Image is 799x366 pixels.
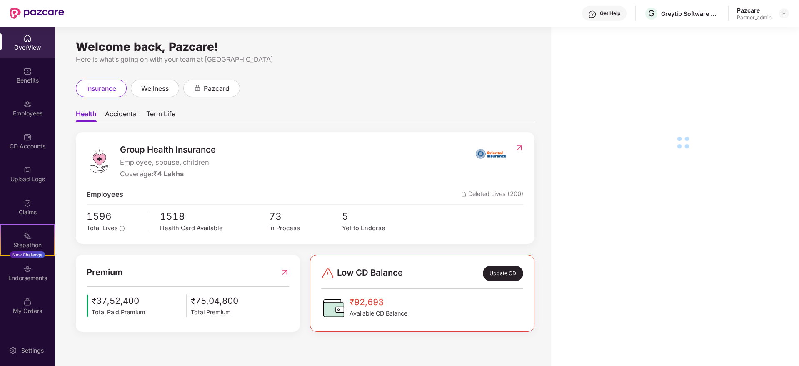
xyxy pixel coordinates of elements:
[141,83,169,94] span: wellness
[191,294,238,308] span: ₹75,04,800
[350,296,407,309] span: ₹92,693
[648,8,654,18] span: G
[87,209,141,224] span: 1596
[600,10,620,17] div: Get Help
[23,199,32,207] img: svg+xml;base64,PHN2ZyBpZD0iQ2xhaW0iIHhtbG5zPSJodHRwOi8vd3d3LnczLm9yZy8yMDAwL3N2ZyIgd2lkdGg9IjIwIi...
[160,209,269,224] span: 1518
[160,223,269,233] div: Health Card Available
[23,34,32,43] img: svg+xml;base64,PHN2ZyBpZD0iSG9tZSIgeG1sbnM9Imh0dHA6Ly93d3cudzMub3JnLzIwMDAvc3ZnIiB3aWR0aD0iMjAiIG...
[737,14,772,21] div: Partner_admin
[86,83,116,94] span: insurance
[321,267,335,280] img: svg+xml;base64,PHN2ZyBpZD0iRGFuZ2VyLTMyeDMyIiB4bWxucz0iaHR0cDovL3d3dy53My5vcmcvMjAwMC9zdmciIHdpZH...
[87,189,123,200] span: Employees
[87,224,118,232] span: Total Lives
[87,149,112,174] img: logo
[23,133,32,141] img: svg+xml;base64,PHN2ZyBpZD0iQ0RfQWNjb3VudHMiIGRhdGEtbmFtZT0iQ0QgQWNjb3VudHMiIHhtbG5zPSJodHRwOi8vd3...
[23,67,32,75] img: svg+xml;base64,PHN2ZyBpZD0iQmVuZWZpdHMiIHhtbG5zPSJodHRwOi8vd3d3LnczLm9yZy8yMDAwL3N2ZyIgd2lkdGg9Ij...
[737,6,772,14] div: Pazcare
[23,100,32,108] img: svg+xml;base64,PHN2ZyBpZD0iRW1wbG95ZWVzIiB4bWxucz0iaHR0cDovL3d3dy53My5vcmcvMjAwMC9zdmciIHdpZHRoPS...
[269,209,342,224] span: 73
[120,157,216,168] span: Employee, spouse, children
[10,251,45,258] div: New Challenge
[269,223,342,233] div: In Process
[92,308,145,317] span: Total Paid Premium
[9,346,17,355] img: svg+xml;base64,PHN2ZyBpZD0iU2V0dGluZy0yMHgyMCIgeG1sbnM9Imh0dHA6Ly93d3cudzMub3JnLzIwMDAvc3ZnIiB3aW...
[76,110,97,122] span: Health
[23,265,32,273] img: svg+xml;base64,PHN2ZyBpZD0iRW5kb3JzZW1lbnRzIiB4bWxucz0iaHR0cDovL3d3dy53My5vcmcvMjAwMC9zdmciIHdpZH...
[186,294,187,317] img: icon
[350,309,407,318] span: Available CD Balance
[153,170,184,178] span: ₹4 Lakhs
[194,84,201,92] div: animation
[146,110,175,122] span: Term Life
[781,10,787,17] img: svg+xml;base64,PHN2ZyBpZD0iRHJvcGRvd24tMzJ4MzIiIHhtbG5zPSJodHRwOi8vd3d3LnczLm9yZy8yMDAwL3N2ZyIgd2...
[475,143,507,164] img: insurerIcon
[23,166,32,174] img: svg+xml;base64,PHN2ZyBpZD0iVXBsb2FkX0xvZ3MiIGRhdGEtbmFtZT0iVXBsb2FkIExvZ3MiIHhtbG5zPSJodHRwOi8vd3...
[321,296,346,321] img: CDBalanceIcon
[337,266,403,281] span: Low CD Balance
[515,144,524,152] img: RedirectIcon
[191,308,238,317] span: Total Premium
[204,83,230,94] span: pazcard
[76,43,534,50] div: Welcome back, Pazcare!
[105,110,138,122] span: Accidental
[23,232,32,240] img: svg+xml;base64,PHN2ZyB4bWxucz0iaHR0cDovL3d3dy53My5vcmcvMjAwMC9zdmciIHdpZHRoPSIyMSIgaGVpZ2h0PSIyMC...
[23,298,32,306] img: svg+xml;base64,PHN2ZyBpZD0iTXlfT3JkZXJzIiBkYXRhLW5hbWU9Ik15IE9yZGVycyIgeG1sbnM9Imh0dHA6Ly93d3cudz...
[461,192,467,197] img: deleteIcon
[87,266,122,279] span: Premium
[588,10,597,18] img: svg+xml;base64,PHN2ZyBpZD0iSGVscC0zMngzMiIgeG1sbnM9Imh0dHA6Ly93d3cudzMub3JnLzIwMDAvc3ZnIiB3aWR0aD...
[280,266,289,279] img: RedirectIcon
[87,294,88,317] img: icon
[483,266,523,281] div: Update CD
[76,54,534,65] div: Here is what’s going on with your team at [GEOGRAPHIC_DATA]
[92,294,145,308] span: ₹37,52,400
[342,223,415,233] div: Yet to Endorse
[10,8,64,19] img: New Pazcare Logo
[342,209,415,224] span: 5
[461,189,524,200] span: Deleted Lives (200)
[120,143,216,156] span: Group Health Insurance
[19,346,46,355] div: Settings
[120,169,216,180] div: Coverage:
[661,10,719,18] div: Greytip Software Private Limited
[120,226,125,231] span: info-circle
[1,241,54,249] div: Stepathon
